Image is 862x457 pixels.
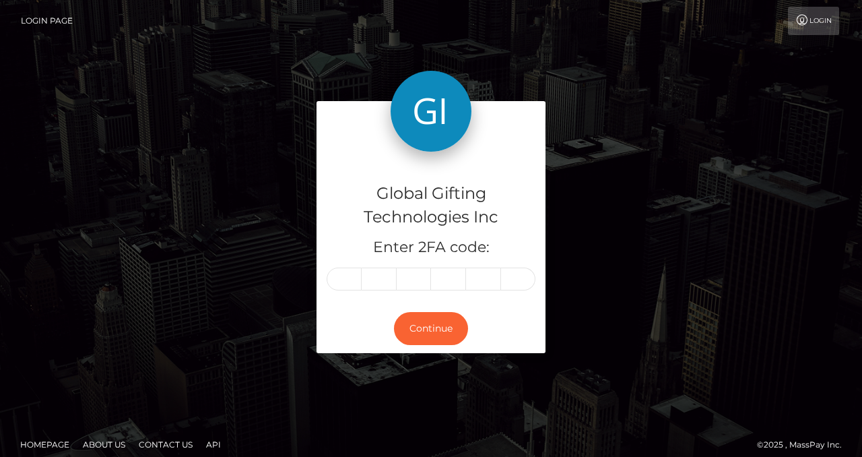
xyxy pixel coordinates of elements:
a: About Us [77,434,131,455]
a: Login [788,7,839,35]
div: © 2025 , MassPay Inc. [757,437,852,452]
button: Continue [394,312,468,345]
a: Contact Us [133,434,198,455]
a: API [201,434,226,455]
h4: Global Gifting Technologies Inc [327,182,535,229]
img: Global Gifting Technologies Inc [391,71,471,152]
a: Login Page [21,7,73,35]
a: Homepage [15,434,75,455]
h5: Enter 2FA code: [327,237,535,258]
